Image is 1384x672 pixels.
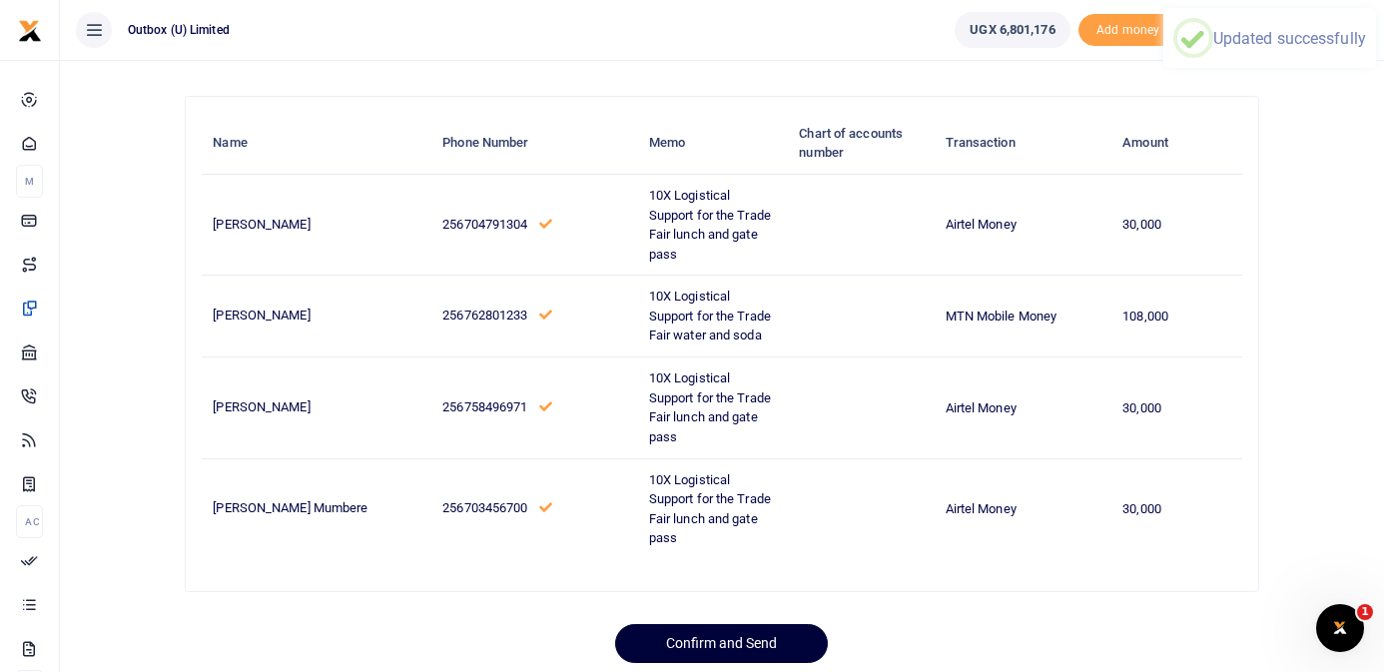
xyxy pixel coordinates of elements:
[615,624,828,663] button: Confirm and Send
[934,113,1111,175] th: Transaction: activate to sort column ascending
[16,505,43,538] li: Ac
[638,276,789,357] td: 10X Logistical Support for the Trade Fair water and soda
[539,308,552,323] a: This number has been validated
[539,500,552,515] a: This number has been validated
[788,113,934,175] th: Chart of accounts number: activate to sort column ascending
[638,357,789,458] td: 10X Logistical Support for the Trade Fair lunch and gate pass
[1213,29,1366,48] div: Updated successfully
[431,113,638,175] th: Phone Number: activate to sort column ascending
[1078,14,1178,47] span: Add money
[18,19,42,43] img: logo-small
[934,458,1111,559] td: Airtel Money
[120,21,238,39] span: Outbox (U) Limited
[1316,604,1364,652] iframe: Intercom live chat
[1357,604,1373,620] span: 1
[1111,357,1242,458] td: 30,000
[638,174,789,275] td: 10X Logistical Support for the Trade Fair lunch and gate pass
[213,399,310,414] span: [PERSON_NAME]
[1078,14,1178,47] li: Toup your wallet
[202,113,431,175] th: Name: activate to sort column descending
[970,20,1054,40] span: UGX 6,801,176
[638,458,789,559] td: 10X Logistical Support for the Trade Fair lunch and gate pass
[442,217,527,232] span: 256704791304
[1111,276,1242,357] td: 108,000
[1078,21,1178,36] a: Add money
[213,308,310,323] span: [PERSON_NAME]
[1111,458,1242,559] td: 30,000
[213,217,310,232] span: [PERSON_NAME]
[442,308,527,323] span: 256762801233
[213,500,367,515] span: [PERSON_NAME] Mumbere
[442,500,527,515] span: 256703456700
[934,276,1111,357] td: MTN Mobile Money
[947,12,1077,48] li: Wallet ballance
[1111,113,1242,175] th: Amount: activate to sort column ascending
[539,217,552,232] a: This number has been validated
[955,12,1069,48] a: UGX 6,801,176
[934,174,1111,275] td: Airtel Money
[539,399,552,414] a: This number has been validated
[16,165,43,198] li: M
[638,113,789,175] th: Memo: activate to sort column ascending
[18,22,42,37] a: logo-small logo-large logo-large
[934,357,1111,458] td: Airtel Money
[442,399,527,414] span: 256758496971
[1111,174,1242,275] td: 30,000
